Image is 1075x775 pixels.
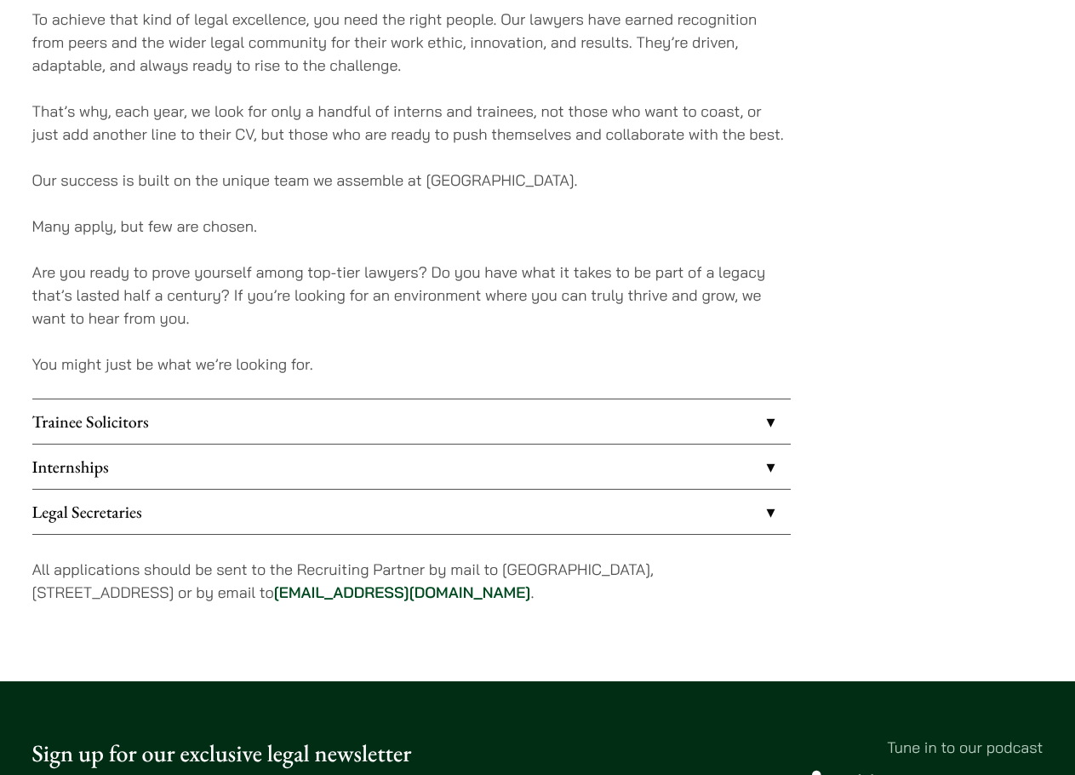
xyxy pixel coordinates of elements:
[32,8,791,77] p: To achieve that kind of legal excellence, you need the right people. Our lawyers have earned reco...
[32,353,791,376] p: You might just be what we’re looking for.
[32,558,791,604] p: All applications should be sent to the Recruiting Partner by mail to [GEOGRAPHIC_DATA], [STREET_A...
[32,261,791,330] p: Are you ready to prove yourself among top-tier lawyers? Do you have what it takes to be part of a...
[32,100,791,146] p: That’s why, each year, we look for only a handful of interns and trainees, not those who want to ...
[32,169,791,192] p: Our success is built on the unique team we assemble at [GEOGRAPHIC_DATA].
[32,736,524,772] p: Sign up for our exclusive legal newsletter
[32,399,791,444] a: Trainee Solicitors
[32,490,791,534] a: Legal Secretaries
[274,583,531,602] a: [EMAIL_ADDRESS][DOMAIN_NAME]
[32,215,791,238] p: Many apply, but few are chosen.
[32,445,791,489] a: Internships
[552,736,1044,759] p: Tune in to our podcast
